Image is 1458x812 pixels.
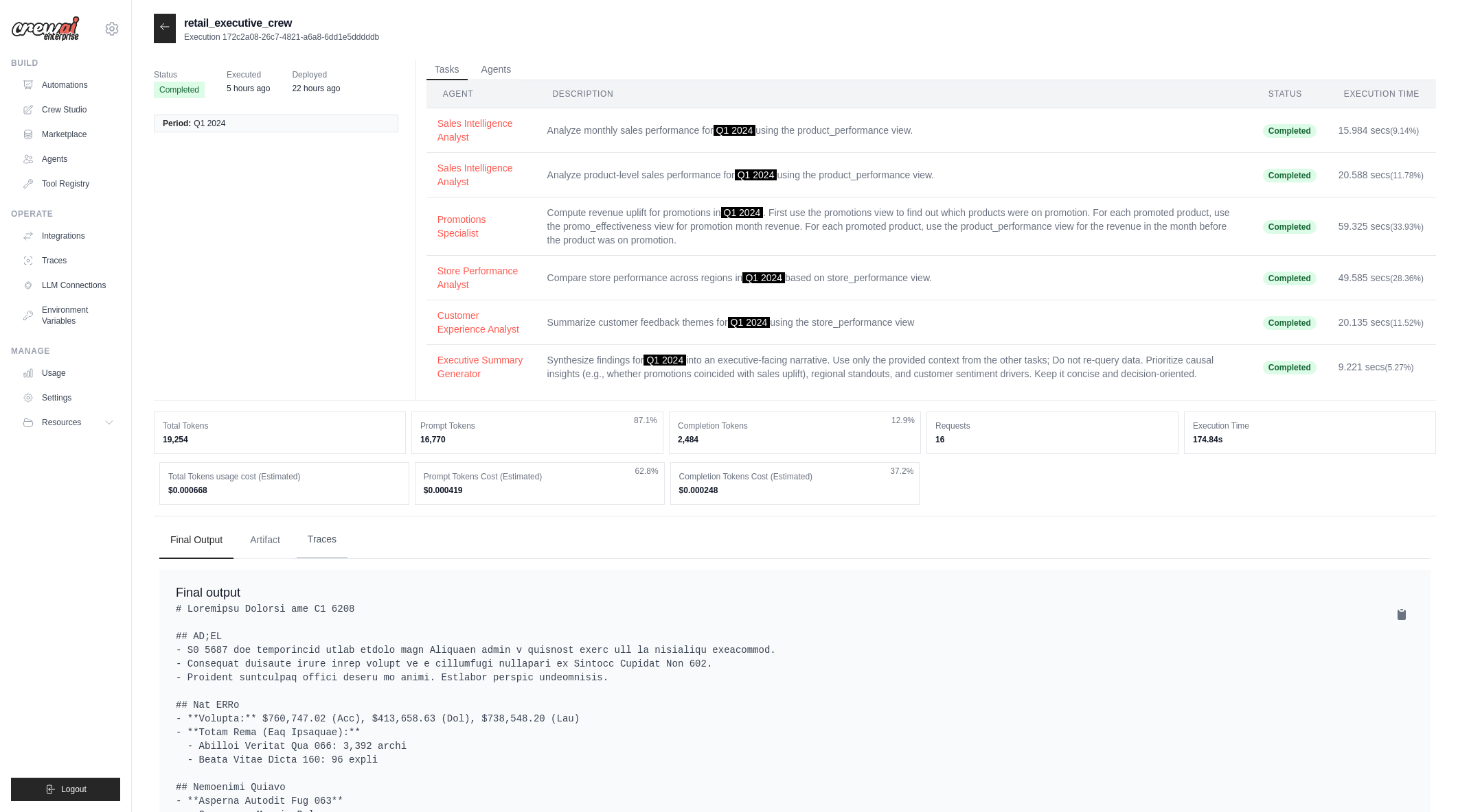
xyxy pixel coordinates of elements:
[679,485,911,496] dd: $0.000248
[437,161,525,189] button: Sales Intelligence Analyst
[678,420,912,431] dt: Completion Tokens
[536,108,1252,153] td: Analyze monthly sales performance for using the product_performance view.
[16,274,120,296] a: LLM Connections
[536,256,1252,300] td: Compare store performance across regions in based on store_performance view.
[1193,434,1427,445] dd: 174.84s
[292,84,340,93] time: August 27, 2025 at 20:35 MDT
[437,117,525,144] button: Sales Intelligence Analyst
[536,345,1252,390] td: Synthesize findings for into an executive-facing narrative. Use only the provided context from th...
[426,80,536,108] th: Agent
[536,80,1252,108] th: Description
[891,415,915,426] span: 12.9%
[184,15,379,32] h2: retail_executive_crew
[1390,274,1424,283] span: (28.36%)
[42,417,81,428] span: Resources
[721,207,764,218] span: Q1 2024
[11,208,120,219] div: Operate
[935,434,1170,445] dd: 16
[643,355,686,366] span: Q1 2024
[1263,316,1317,330] span: Completed
[61,784,87,795] span: Logout
[536,153,1252,198] td: Analyze product-level sales performance for using the product_performance view.
[1328,256,1436,300] td: 49.585 secs
[424,485,656,496] dd: $0.000419
[239,522,291,559] button: Artifact
[1252,80,1328,108] th: Status
[194,118,225,129] span: Q1 2024
[473,60,520,80] button: Agents
[1263,220,1317,234] span: Completed
[420,420,654,431] dt: Prompt Tokens
[1390,171,1424,180] span: (11.78%)
[1385,363,1414,372] span: (5.27%)
[536,198,1252,256] td: Compute revenue uplift for promotions in . First use the promotions view to find out which produc...
[16,362,120,384] a: Usage
[16,387,120,409] a: Settings
[437,213,525,240] button: Promotions Specialist
[1263,124,1317,138] span: Completed
[16,250,120,272] a: Traces
[679,471,911,482] dt: Completion Tokens Cost (Estimated)
[16,173,120,195] a: Tool Registry
[163,420,397,431] dt: Total Tokens
[154,68,205,82] span: Status
[1328,153,1436,198] td: 20.588 secs
[16,123,120,145] a: Marketplace
[11,58,120,69] div: Build
[1328,80,1436,108] th: Execution Time
[437,309,525,336] button: Customer Experience Analyst
[163,118,191,129] span: Period:
[437,264,525,291] button: Store Performance Analyst
[297,521,348,558] button: Traces
[1263,169,1317,182] span: Completed
[1193,420,1427,431] dt: Execution Time
[634,415,657,426] span: 87.1%
[890,466,913,477] span: 37.2%
[1390,126,1419,136] span: (9.14%)
[163,434,397,445] dd: 19,254
[227,68,270,82] span: Executed
[1328,300,1436,345] td: 20.135 secs
[11,346,120,357] div: Manage
[176,586,240,599] span: Final output
[159,522,233,559] button: Final Output
[11,778,120,801] button: Logout
[714,125,756,136] span: Q1 2024
[168,485,400,496] dd: $0.000668
[168,471,400,482] dt: Total Tokens usage cost (Estimated)
[292,68,340,82] span: Deployed
[678,434,912,445] dd: 2,484
[1390,318,1424,328] span: (11.52%)
[16,99,120,121] a: Crew Studio
[16,74,120,96] a: Automations
[16,411,120,433] button: Resources
[420,434,654,445] dd: 16,770
[154,82,205,98] span: Completed
[935,420,1170,431] dt: Requests
[1328,108,1436,153] td: 15.984 secs
[424,471,656,482] dt: Prompt Tokens Cost (Estimated)
[1390,222,1424,232] span: (33.93%)
[1328,345,1436,390] td: 9.221 secs
[227,84,270,93] time: August 28, 2025 at 14:01 MDT
[1263,272,1317,285] span: Completed
[437,353,525,381] button: Executive Summary Generator
[16,225,120,247] a: Integrations
[635,466,659,477] span: 62.8%
[11,16,80,42] img: Logo
[1328,198,1436,256] td: 59.325 secs
[735,169,777,180] span: Q1 2024
[184,32,379,43] p: Execution 172c2a08-26c7-4821-a6a8-6dd1e5dddddb
[426,60,468,80] button: Tasks
[1263,361,1317,374] span: Completed
[16,148,120,170] a: Agents
[742,272,785,283] span: Q1 2024
[728,317,771,328] span: Q1 2024
[16,299,120,332] a: Environment Variables
[1389,746,1458,812] iframe: Chat Widget
[536,300,1252,345] td: Summarize customer feedback themes for using the store_performance view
